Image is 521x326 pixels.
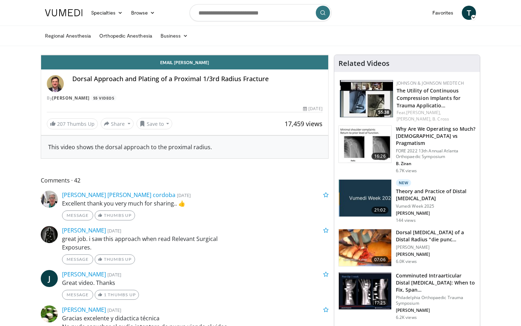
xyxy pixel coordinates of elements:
a: Johnson & Johnson MedTech [397,80,464,86]
a: Message [62,210,93,220]
a: Message [62,290,93,300]
span: 21:02 [371,207,388,214]
p: B. Ziran [396,161,476,167]
img: Avatar [41,305,58,322]
a: J [41,270,58,287]
p: 6.2K views [396,315,417,320]
a: Email [PERSON_NAME] [41,55,328,69]
a: Business [156,29,192,43]
small: [DATE] [107,271,121,278]
a: 55 Videos [91,95,117,101]
button: Save to [136,118,173,129]
a: Thumbs Up [95,254,135,264]
p: 6.7K views [396,168,417,174]
p: Vumedi Week 2025 [396,203,476,209]
a: [PERSON_NAME] [52,95,90,101]
span: 1 [104,292,107,297]
a: 21:02 New Theory and Practice of Distal [MEDICAL_DATA] Vumedi Week 2025 [PERSON_NAME] 144 views [338,179,476,223]
p: 6.0K views [396,259,417,264]
h4: Dorsal Approach and Plating of a Proximal 1/3rd Radius Fracture [72,75,323,83]
a: 16:26 Why Are We Operating so Much? [DEMOGRAPHIC_DATA] vs Pragmatism FORE 2022 13th Annual Atlant... [338,125,476,174]
button: Share [101,118,134,129]
p: [PERSON_NAME] [396,252,476,257]
a: [PERSON_NAME] [62,270,106,278]
a: Thumbs Up [95,210,135,220]
span: Comments 42 [41,176,329,185]
img: c2d76d2b-32a1-47bf-abca-1a9f3ed4a02e.150x105_q85_crop-smart_upscale.jpg [339,272,391,309]
a: 17:25 Comminuted Intraarticular Distal [MEDICAL_DATA]: When to Fix, Span… Philadelphia Orthopaedi... [338,272,476,320]
span: 16:26 [371,153,388,160]
a: Orthopedic Anesthesia [95,29,156,43]
img: 05424410-063a-466e-aef3-b135df8d3cb3.150x105_q85_crop-smart_upscale.jpg [340,80,393,117]
a: T [462,6,476,20]
a: Browse [127,6,159,20]
small: [DATE] [107,227,121,234]
a: 07:06 Dorsal [MEDICAL_DATA] of a Distal Radius "die punc… [PERSON_NAME] [PERSON_NAME] 6.0K views [338,229,476,266]
a: The Utility of Continuous Compression Implants for Trauma Applicatio… [397,87,460,109]
a: B. Cross [432,116,449,122]
input: Search topics, interventions [190,4,331,21]
a: 1 Thumbs Up [95,290,139,300]
p: great job. i saw this approach when read Relevant Surgical Exposures. [62,235,329,252]
p: FORE 2022 13th Annual Atlanta Orthopaedic Symposium [396,148,476,159]
small: [DATE] [177,192,191,198]
img: 00376a2a-df33-4357-8f72-5b9cd9908985.jpg.150x105_q85_crop-smart_upscale.jpg [339,180,391,217]
p: Excellent thank you very much for sharing.. 👍 [62,199,329,208]
span: 55:38 [376,109,391,116]
a: [PERSON_NAME], [406,109,441,116]
p: Philadelphia Orthopaedic Trauma Symposium [396,295,476,306]
img: Avatar [41,191,58,208]
a: 55:38 [340,80,393,117]
img: Avatar [47,75,64,92]
div: [DATE] [303,106,322,112]
h3: Why Are We Operating so Much? [DEMOGRAPHIC_DATA] vs Pragmatism [396,125,476,147]
a: [PERSON_NAME] [PERSON_NAME] cordoba [62,191,175,199]
h3: Theory and Practice of Distal [MEDICAL_DATA] [396,188,476,202]
p: [PERSON_NAME] [396,308,476,313]
p: 144 views [396,218,416,223]
span: 17:25 [371,299,388,307]
a: Message [62,254,93,264]
img: Avatar [41,226,58,243]
h4: Related Videos [338,59,390,68]
div: Feat. [397,109,474,122]
h3: Comminuted Intraarticular Distal [MEDICAL_DATA]: When to Fix, Span… [396,272,476,293]
img: VuMedi Logo [45,9,83,16]
a: [PERSON_NAME] [62,306,106,314]
span: 17,459 views [285,119,323,128]
h3: Dorsal [MEDICAL_DATA] of a Distal Radius "die punc… [396,229,476,243]
img: 99079dcb-b67f-40ef-8516-3995f3d1d7db.150x105_q85_crop-smart_upscale.jpg [339,126,391,163]
a: [PERSON_NAME] [62,226,106,234]
img: 66e8a908-5181-456e-9087-b4022d3aa5b8.150x105_q85_crop-smart_upscale.jpg [339,229,391,266]
a: Regional Anesthesia [41,29,95,43]
a: 207 Thumbs Up [47,118,98,129]
div: By [47,95,323,101]
span: 207 [57,120,66,127]
small: [DATE] [107,307,121,313]
a: Favorites [428,6,458,20]
p: New [396,179,411,186]
span: 07:06 [371,256,388,263]
a: [PERSON_NAME], [397,116,431,122]
a: Specialties [87,6,127,20]
p: Great video. Thanks [62,279,329,287]
p: [PERSON_NAME] [396,210,476,216]
div: This video shows the dorsal approach to the proximal radius. [48,143,321,151]
p: [PERSON_NAME] [396,244,476,250]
